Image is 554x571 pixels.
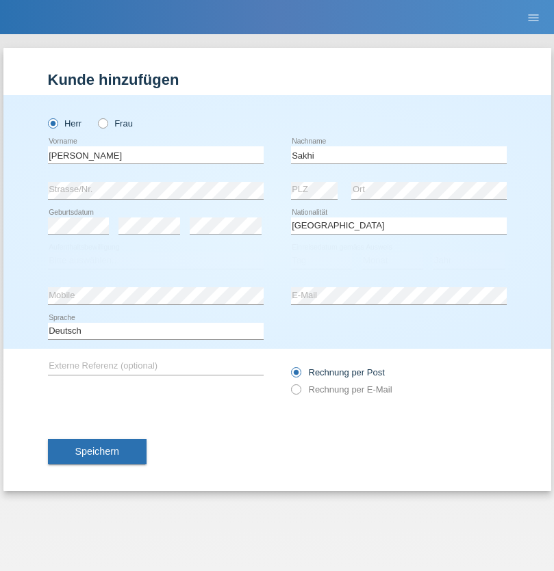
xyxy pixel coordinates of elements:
h1: Kunde hinzufügen [48,71,507,88]
label: Herr [48,118,82,129]
span: Speichern [75,446,119,457]
button: Speichern [48,439,147,465]
label: Rechnung per E-Mail [291,384,392,395]
input: Rechnung per E-Mail [291,384,300,401]
label: Frau [98,118,133,129]
label: Rechnung per Post [291,367,385,377]
a: menu [520,13,547,21]
input: Frau [98,118,107,127]
input: Rechnung per Post [291,367,300,384]
input: Herr [48,118,57,127]
i: menu [527,11,540,25]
